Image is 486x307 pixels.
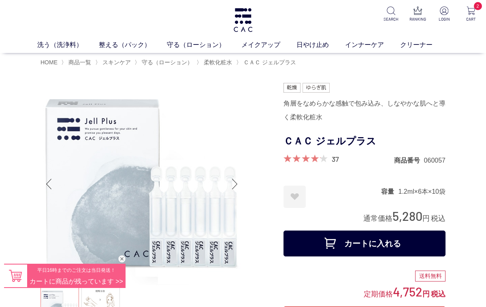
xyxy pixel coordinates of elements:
[283,231,446,256] button: カートに入れる
[243,59,296,66] span: ＣＡＣ ジェルプラス
[424,156,446,165] dd: 060057
[232,8,254,32] img: logo
[474,2,482,10] span: 2
[227,168,243,200] div: Next slide
[398,187,446,196] dd: 1.2ml×6本×10袋
[415,271,446,282] div: 送料無料
[463,6,480,22] a: 2 CART
[431,290,446,298] span: 税込
[95,59,133,66] li: 〉
[436,6,453,22] a: LOGIN
[68,59,91,66] span: 商品一覧
[283,83,301,93] img: 乾燥
[345,40,400,50] a: インナーケア
[392,208,422,223] span: 5,280
[236,59,298,66] li: 〉
[382,6,399,22] a: SEARCH
[40,83,243,285] img: ＣＡＣ ジェルプラス
[303,83,330,93] img: ゆらぎ肌
[134,59,195,66] li: 〉
[393,284,422,299] span: 4,752
[283,132,446,150] h1: ＣＡＣ ジェルプラス
[37,40,99,50] a: 洗う（洗浄料）
[101,59,131,66] a: スキンケア
[283,186,306,208] a: お気に入りに登録する
[382,16,399,22] p: SEARCH
[436,16,453,22] p: LOGIN
[140,59,193,66] a: 守る（ローション）
[332,155,339,163] a: 37
[296,40,345,50] a: 日やけ止め
[283,97,446,124] div: 角層をなめらかな感触で包み込み、しなやかな肌へと導く柔軟化粧水
[422,214,430,222] span: 円
[463,16,480,22] p: CART
[142,59,193,66] span: 守る（ローション）
[394,156,424,165] dt: 商品番号
[242,59,296,66] a: ＣＡＣ ジェルプラス
[363,214,392,222] span: 通常価格
[67,59,91,66] a: 商品一覧
[204,59,232,66] span: 柔軟化粧水
[409,6,426,22] a: RANKING
[40,59,58,66] a: HOME
[102,59,131,66] span: スキンケア
[40,168,57,200] div: Previous slide
[167,40,241,50] a: 守る（ローション）
[400,40,449,50] a: クリーナー
[364,289,393,298] span: 定期価格
[422,290,430,298] span: 円
[196,59,234,66] li: 〉
[202,59,232,66] a: 柔軟化粧水
[241,40,296,50] a: メイクアップ
[99,40,167,50] a: 整える（パック）
[409,16,426,22] p: RANKING
[61,59,93,66] li: 〉
[431,214,446,222] span: 税込
[381,187,398,196] dt: 容量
